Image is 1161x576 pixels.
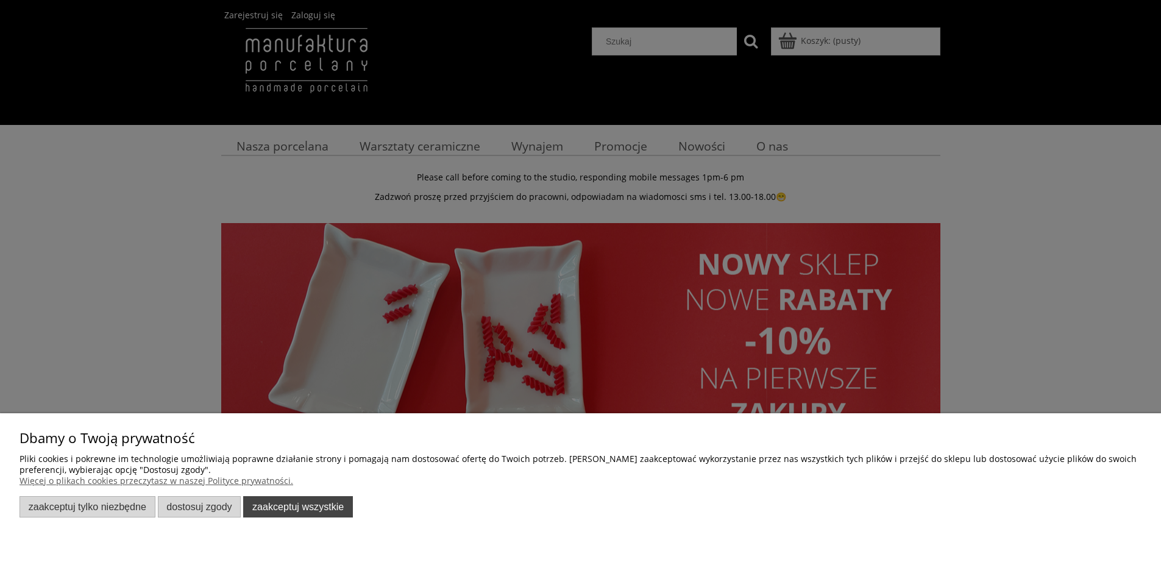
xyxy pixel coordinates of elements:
[20,496,155,517] button: Zaakceptuj tylko niezbędne
[20,475,293,486] a: Więcej o plikach cookies przeczytasz w naszej Polityce prywatności.
[20,433,1141,444] p: Dbamy o Twoją prywatność
[20,453,1141,475] p: Pliki cookies i pokrewne im technologie umożliwiają poprawne działanie strony i pomagają nam dost...
[243,496,353,517] button: Zaakceptuj wszystkie
[158,496,241,517] button: Dostosuj zgody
